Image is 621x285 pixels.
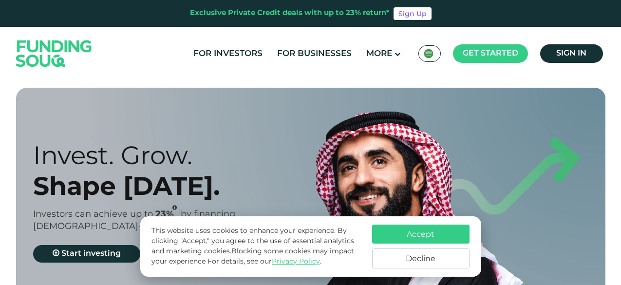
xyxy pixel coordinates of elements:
[394,7,432,20] a: Sign Up
[463,50,518,57] span: Get started
[155,210,181,219] span: 23%
[33,245,140,263] a: Start investing
[172,205,177,210] i: 23% IRR (expected) ~ 15% Net yield (expected)
[372,248,470,268] button: Decline
[372,225,470,244] button: Accept
[33,210,153,219] span: Investors can achieve up to
[207,258,321,265] span: For details, see our .
[33,210,239,231] span: by financing [DEMOGRAPHIC_DATA]-compliant businesses.
[272,258,320,265] a: Privacy Policy
[6,29,102,78] img: Logo
[556,50,586,57] span: Sign in
[190,8,390,19] div: Exclusive Private Credit deals with up to 23% return*
[275,46,354,62] a: For Businesses
[33,171,328,201] div: Shape [DATE].
[151,226,362,267] p: This website uses cookies to enhance your experience. By clicking "Accept," you agree to the use ...
[540,44,603,63] a: Sign in
[33,140,328,171] div: Invest. Grow.
[61,250,121,257] span: Start investing
[424,49,433,58] img: SA Flag
[191,46,265,62] a: For Investors
[366,50,392,58] span: More
[151,248,354,265] span: Blocking some cookies may impact your experience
